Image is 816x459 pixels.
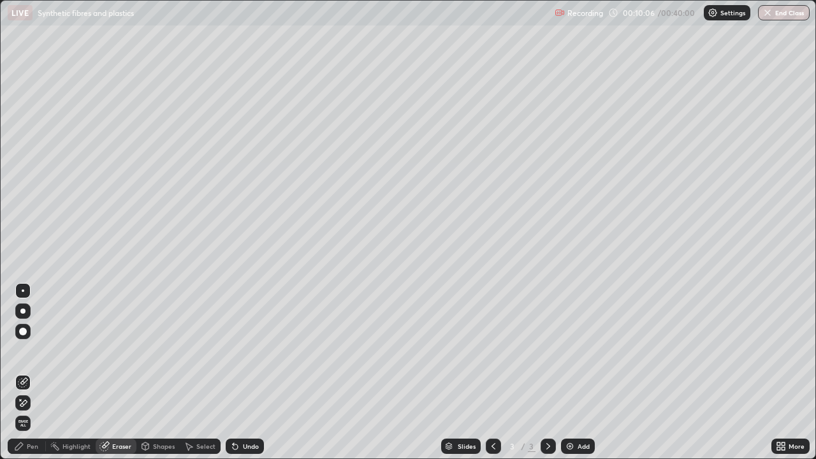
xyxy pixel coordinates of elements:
div: Slides [458,443,476,449]
div: Eraser [112,443,131,449]
div: More [789,443,805,449]
div: Shapes [153,443,175,449]
button: End Class [758,5,810,20]
div: Select [196,443,215,449]
img: class-settings-icons [708,8,718,18]
div: / [521,442,525,450]
div: Add [578,443,590,449]
img: end-class-cross [762,8,773,18]
div: Undo [243,443,259,449]
div: Pen [27,443,38,449]
img: add-slide-button [565,441,575,451]
p: Recording [567,8,603,18]
span: Erase all [16,419,30,427]
div: Highlight [62,443,91,449]
p: Synthetic fibres and plastics [38,8,134,18]
p: Settings [720,10,745,16]
img: recording.375f2c34.svg [555,8,565,18]
p: LIVE [11,8,29,18]
div: 3 [506,442,519,450]
div: 3 [528,441,535,452]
